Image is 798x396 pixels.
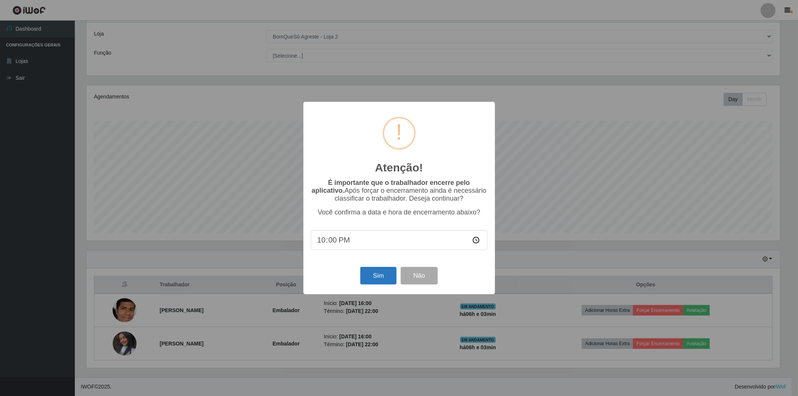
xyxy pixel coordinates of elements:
h2: Atenção! [375,161,423,174]
p: Você confirma a data e hora de encerramento abaixo? [311,208,487,216]
p: Após forçar o encerramento ainda é necessário classificar o trabalhador. Deseja continuar? [311,179,487,202]
b: É importante que o trabalhador encerre pelo aplicativo. [312,179,470,194]
button: Não [401,267,438,284]
button: Sim [360,267,397,284]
